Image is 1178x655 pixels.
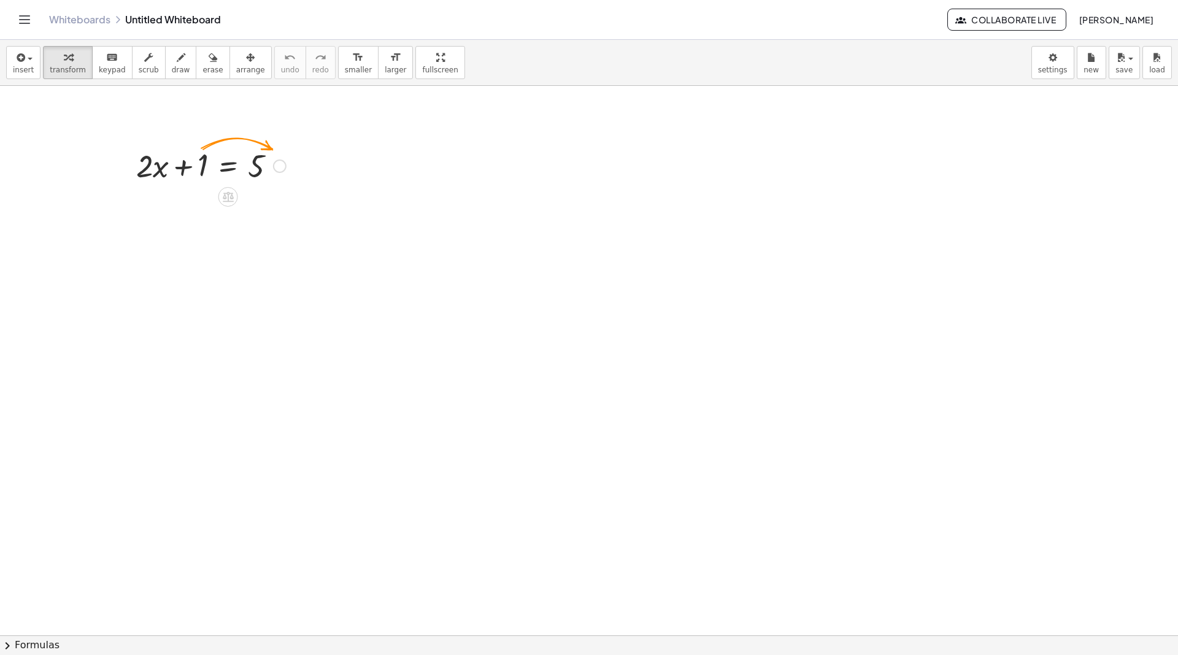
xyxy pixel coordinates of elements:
i: undo [284,50,296,65]
div: Apply the same math to both sides of the equation [218,187,238,207]
a: Whiteboards [49,13,110,26]
span: settings [1038,66,1068,74]
button: Collaborate Live [947,9,1066,31]
button: format_sizesmaller [338,46,379,79]
span: new [1084,66,1099,74]
span: Collaborate Live [958,14,1056,25]
button: scrub [132,46,166,79]
span: [PERSON_NAME] [1079,14,1153,25]
i: redo [315,50,326,65]
button: format_sizelarger [378,46,413,79]
span: smaller [345,66,372,74]
span: redo [312,66,329,74]
span: insert [13,66,34,74]
span: arrange [236,66,265,74]
span: larger [385,66,406,74]
span: draw [172,66,190,74]
button: settings [1031,46,1074,79]
button: keyboardkeypad [92,46,133,79]
button: arrange [229,46,272,79]
button: redoredo [306,46,336,79]
span: fullscreen [422,66,458,74]
button: undoundo [274,46,306,79]
button: transform [43,46,93,79]
button: draw [165,46,197,79]
button: insert [6,46,40,79]
span: scrub [139,66,159,74]
button: fullscreen [415,46,464,79]
i: keyboard [106,50,118,65]
button: Toggle navigation [15,10,34,29]
span: erase [202,66,223,74]
button: load [1142,46,1172,79]
button: save [1109,46,1140,79]
i: format_size [390,50,401,65]
button: [PERSON_NAME] [1069,9,1163,31]
i: format_size [352,50,364,65]
span: transform [50,66,86,74]
button: new [1077,46,1106,79]
span: load [1149,66,1165,74]
span: save [1115,66,1133,74]
button: erase [196,46,229,79]
span: undo [281,66,299,74]
span: keypad [99,66,126,74]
